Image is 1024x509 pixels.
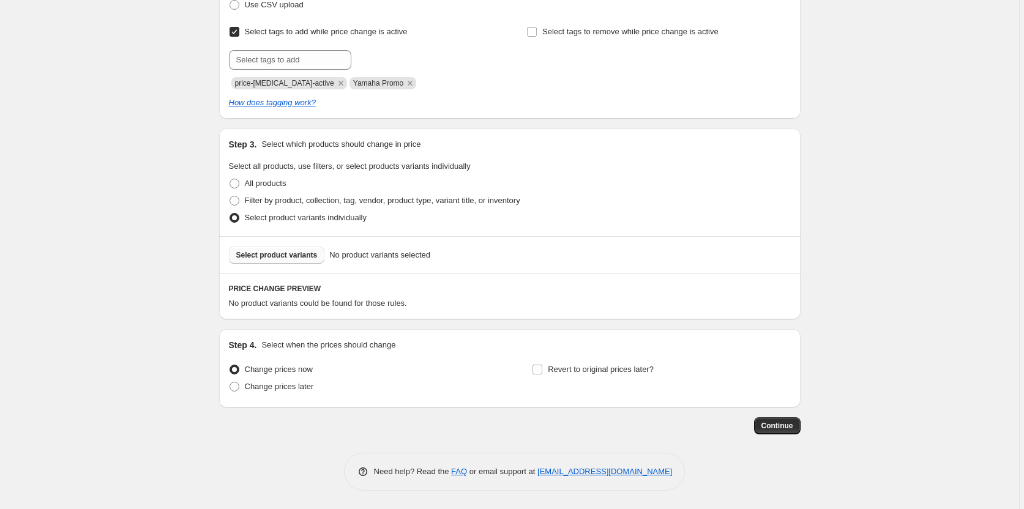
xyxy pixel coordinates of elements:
[229,98,316,107] a: How does tagging work?
[261,138,420,150] p: Select which products should change in price
[235,79,334,87] span: price-change-job-active
[353,79,403,87] span: Yamaha Promo
[245,365,313,374] span: Change prices now
[229,299,407,308] span: No product variants could be found for those rules.
[761,421,793,431] span: Continue
[245,27,408,36] span: Select tags to add while price change is active
[451,467,467,476] a: FAQ
[537,467,672,476] a: [EMAIL_ADDRESS][DOMAIN_NAME]
[229,50,351,70] input: Select tags to add
[467,467,537,476] span: or email support at
[329,249,430,261] span: No product variants selected
[754,417,801,434] button: Continue
[245,382,314,391] span: Change prices later
[542,27,719,36] span: Select tags to remove while price change is active
[548,365,654,374] span: Revert to original prices later?
[374,467,452,476] span: Need help? Read the
[245,213,367,222] span: Select product variants individually
[245,179,286,188] span: All products
[229,284,791,294] h6: PRICE CHANGE PREVIEW
[229,247,325,264] button: Select product variants
[245,196,520,205] span: Filter by product, collection, tag, vendor, product type, variant title, or inventory
[229,138,257,150] h2: Step 3.
[229,339,257,351] h2: Step 4.
[261,339,395,351] p: Select when the prices should change
[236,250,318,260] span: Select product variants
[229,162,471,171] span: Select all products, use filters, or select products variants individually
[335,78,346,89] button: Remove price-change-job-active
[405,78,416,89] button: Remove Yamaha Promo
